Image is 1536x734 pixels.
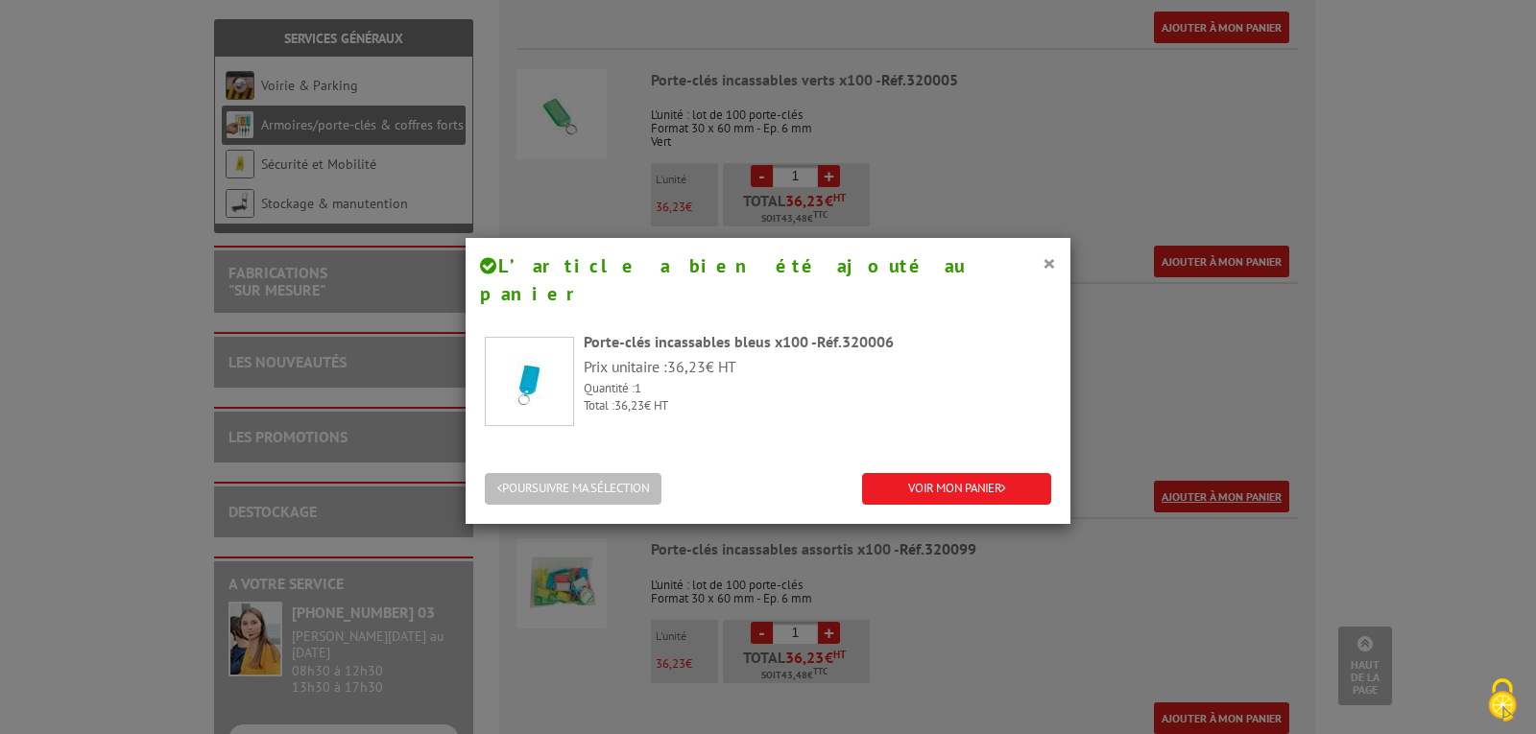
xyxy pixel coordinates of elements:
button: Cookies (fenêtre modale) [1469,669,1536,734]
p: Prix unitaire : € HT [584,356,1051,378]
button: POURSUIVRE MA SÉLECTION [485,473,661,505]
span: 36,23 [667,357,706,376]
span: 1 [635,380,641,396]
p: Total : € HT [584,397,1051,415]
p: Quantité : [584,380,1051,398]
img: Cookies (fenêtre modale) [1478,676,1526,724]
button: × [1043,250,1056,275]
span: 36,23 [614,397,644,414]
span: Réf.320006 [817,332,894,351]
h4: L’article a bien été ajouté au panier [480,252,1056,307]
div: Porte-clés incassables bleus x100 - [584,331,1051,353]
a: VOIR MON PANIER [862,473,1051,505]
